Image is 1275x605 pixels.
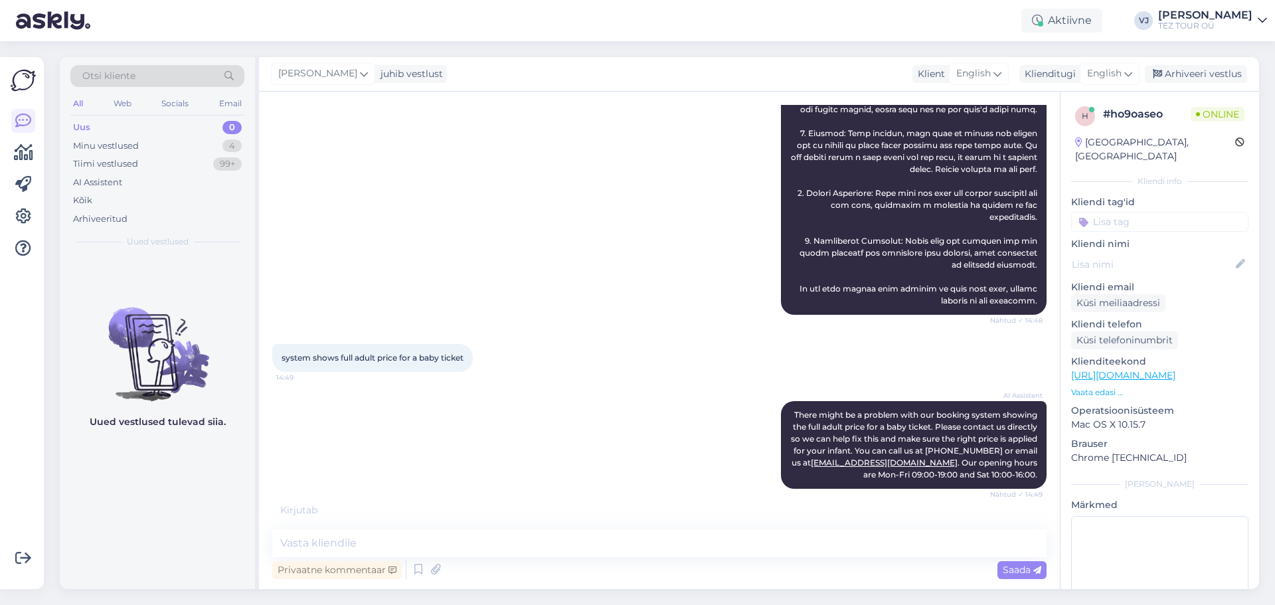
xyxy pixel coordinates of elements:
[1158,10,1252,21] div: [PERSON_NAME]
[1021,9,1102,33] div: Aktiivne
[1071,331,1178,349] div: Küsi telefoninumbrit
[375,67,443,81] div: juhib vestlust
[1158,10,1267,31] a: [PERSON_NAME]TEZ TOUR OÜ
[1087,66,1122,81] span: English
[73,121,90,134] div: Uus
[127,236,189,248] span: Uued vestlused
[1134,11,1153,30] div: VJ
[11,68,36,93] img: Askly Logo
[213,157,242,171] div: 99+
[1071,355,1248,369] p: Klienditeekond
[216,95,244,112] div: Email
[1191,107,1244,122] span: Online
[278,66,357,81] span: [PERSON_NAME]
[1071,237,1248,251] p: Kliendi nimi
[73,139,139,153] div: Minu vestlused
[1075,135,1235,163] div: [GEOGRAPHIC_DATA], [GEOGRAPHIC_DATA]
[1071,195,1248,209] p: Kliendi tag'id
[993,390,1043,400] span: AI Assistent
[73,194,92,207] div: Kõik
[1071,404,1248,418] p: Operatsioonisüsteem
[1071,294,1165,312] div: Küsi meiliaadressi
[1072,257,1233,272] input: Lisa nimi
[1071,478,1248,490] div: [PERSON_NAME]
[282,353,464,363] span: system shows full adult price for a baby ticket
[1003,564,1041,576] span: Saada
[159,95,191,112] div: Socials
[222,139,242,153] div: 4
[811,458,958,468] a: [EMAIL_ADDRESS][DOMAIN_NAME]
[1071,280,1248,294] p: Kliendi email
[791,410,1039,479] span: There might be a problem with our booking system showing the full adult price for a baby ticket. ...
[1145,65,1247,83] div: Arhiveeri vestlus
[111,95,134,112] div: Web
[912,67,945,81] div: Klient
[73,176,122,189] div: AI Assistent
[990,489,1043,499] span: Nähtud ✓ 14:49
[1071,212,1248,232] input: Lisa tag
[90,415,226,429] p: Uued vestlused tulevad siia.
[272,561,402,579] div: Privaatne kommentaar
[1071,175,1248,187] div: Kliendi info
[272,503,1047,517] div: Kirjutab
[1071,437,1248,451] p: Brauser
[276,373,326,383] span: 14:49
[60,284,255,403] img: No chats
[1082,111,1088,121] span: h
[73,157,138,171] div: Tiimi vestlused
[956,66,991,81] span: English
[317,504,319,516] span: .
[1071,369,1175,381] a: [URL][DOMAIN_NAME]
[70,95,86,112] div: All
[1019,67,1076,81] div: Klienditugi
[82,69,135,83] span: Otsi kliente
[1071,418,1248,432] p: Mac OS X 10.15.7
[1071,451,1248,465] p: Chrome [TECHNICAL_ID]
[1071,317,1248,331] p: Kliendi telefon
[1158,21,1252,31] div: TEZ TOUR OÜ
[73,213,127,226] div: Arhiveeritud
[1071,498,1248,512] p: Märkmed
[1103,106,1191,122] div: # ho9oaseo
[222,121,242,134] div: 0
[1071,387,1248,398] p: Vaata edasi ...
[990,315,1043,325] span: Nähtud ✓ 14:48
